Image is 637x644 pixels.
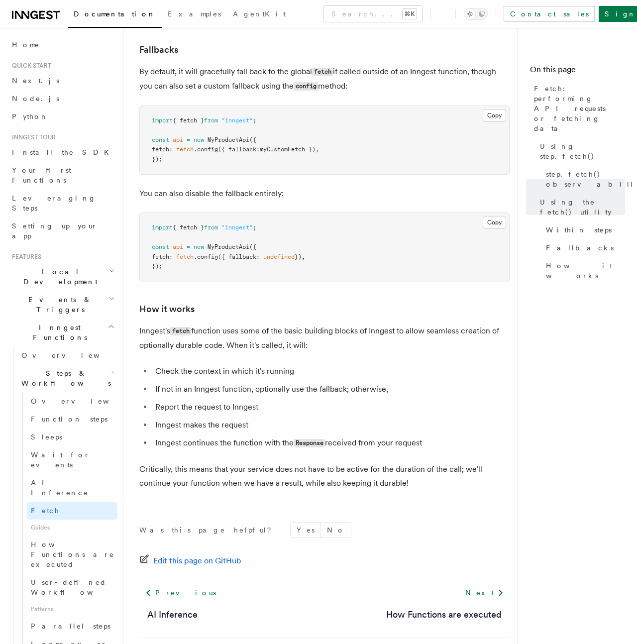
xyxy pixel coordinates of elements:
[27,392,117,410] a: Overview
[542,165,625,193] a: step.fetch() observability
[536,137,625,165] a: Using step.fetch()
[536,193,625,221] a: Using the fetch() utility
[12,194,96,212] span: Leveraging Steps
[294,439,325,447] code: Response
[187,136,190,143] span: =
[31,479,89,497] span: AI Inference
[173,136,183,143] span: api
[12,40,40,50] span: Home
[8,263,117,291] button: Local Development
[27,520,117,536] span: Guides
[27,502,117,520] a: Fetch
[263,253,295,260] span: undefined
[169,253,173,260] span: :
[173,117,204,124] span: { fetch }
[256,253,260,260] span: :
[31,622,110,630] span: Parallel steps
[152,263,162,270] span: });
[8,322,107,342] span: Inngest Functions
[17,368,111,388] span: Steps & Workflows
[540,197,625,217] span: Using the fetch() utility
[8,291,117,319] button: Events & Triggers
[176,253,194,260] span: fetch
[139,324,510,352] p: Inngest's function uses some of the basic building blocks of Inngest to allow seamless creation o...
[8,295,108,315] span: Events & Triggers
[152,243,169,250] span: const
[162,3,227,27] a: Examples
[139,187,510,201] p: You can also disable the fallback entirely:
[218,146,256,153] span: ({ fallback
[27,573,117,601] a: User-defined Workflows
[152,136,169,143] span: const
[8,253,41,261] span: Features
[152,382,510,396] li: If not in an Inngest function, optionally use the fallback; otherwise,
[139,43,178,57] a: Fallbacks
[321,523,351,537] button: No
[534,84,625,133] span: Fetch: performing API requests or fetching data
[459,584,510,602] a: Next
[464,8,488,20] button: Toggle dark mode
[31,433,62,441] span: Sleeps
[147,608,198,622] a: AI Inference
[31,540,114,568] span: How Functions are executed
[316,146,319,153] span: ,
[152,418,510,432] li: Inngest makes the request
[221,224,253,231] span: "inngest"
[173,243,183,250] span: api
[12,95,59,103] span: Node.js
[256,146,260,153] span: :
[8,161,117,189] a: Your first Functions
[546,243,614,253] span: Fallbacks
[17,364,117,392] button: Steps & Workflows
[546,261,625,281] span: How it works
[403,9,417,19] kbd: ⌘K
[8,267,108,287] span: Local Development
[8,217,117,245] a: Setting up your app
[8,133,56,141] span: Inngest tour
[27,536,117,573] a: How Functions are executed
[194,253,218,260] span: .config
[8,319,117,346] button: Inngest Functions
[8,107,117,125] a: Python
[169,146,173,153] span: :
[542,257,625,285] a: How it works
[68,3,162,28] a: Documentation
[194,243,204,250] span: new
[152,364,510,378] li: Check the context in which it's running
[218,253,256,260] span: ({ fallback
[542,239,625,257] a: Fallbacks
[8,189,117,217] a: Leveraging Steps
[139,554,241,568] a: Edit this page on GitHub
[152,436,510,450] li: Inngest continues the function with the received from your request
[27,410,117,428] a: Function steps
[386,608,502,622] a: How Functions are executed
[12,166,71,184] span: Your first Functions
[540,141,625,161] span: Using step.fetch()
[152,224,173,231] span: import
[21,351,124,359] span: Overview
[221,117,253,124] span: "inngest"
[260,146,316,153] span: myCustomFetch })
[8,90,117,107] a: Node.js
[31,507,60,515] span: Fetch
[8,62,51,70] span: Quick start
[8,143,117,161] a: Install the SDK
[194,146,218,153] span: .config
[139,462,510,490] p: Critically, this means that your service does not have to be active for the duration of the call;...
[27,446,117,474] a: Wait for events
[530,64,625,80] h4: On this page
[27,428,117,446] a: Sleeps
[152,400,510,414] li: Report the request to Inngest
[530,80,625,137] a: Fetch: performing API requests or fetching data
[312,68,333,76] code: fetch
[31,451,90,469] span: Wait for events
[168,10,221,18] span: Examples
[152,117,173,124] span: import
[295,253,302,260] span: })
[208,243,249,250] span: MyProductApi
[546,225,612,235] span: Within steps
[17,346,117,364] a: Overview
[227,3,292,27] a: AgentKit
[8,72,117,90] a: Next.js
[204,117,218,124] span: from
